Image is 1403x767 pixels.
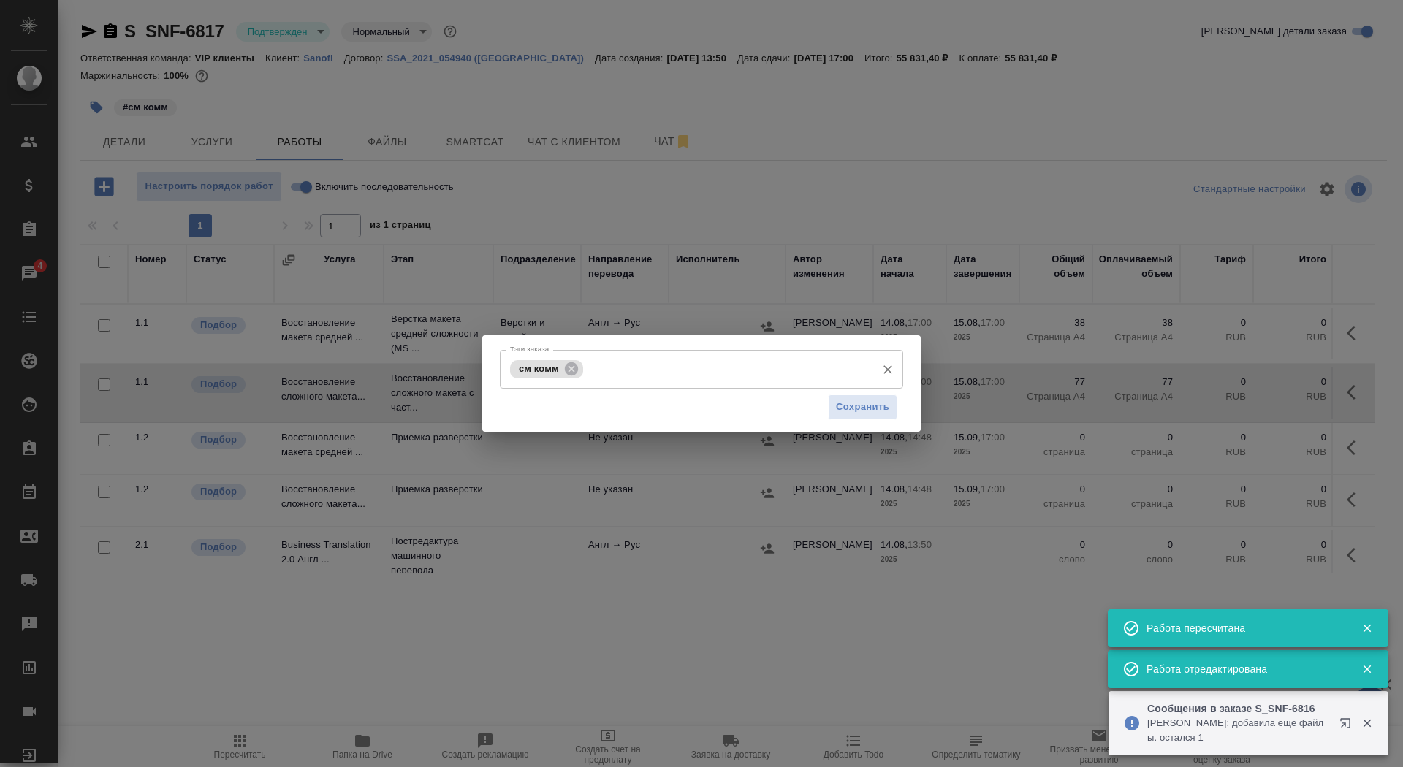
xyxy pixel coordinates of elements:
[836,399,889,416] span: Сохранить
[1147,701,1330,716] p: Сообщения в заказе S_SNF-6816
[1331,709,1366,744] button: Открыть в новой вкладке
[828,394,897,420] button: Сохранить
[1147,662,1339,676] div: Работа отредактирована
[1352,622,1382,635] button: Закрыть
[510,360,583,378] div: см комм
[1147,621,1339,636] div: Работа пересчитана
[878,359,898,380] button: Очистить
[1352,717,1382,730] button: Закрыть
[510,363,568,374] span: см комм
[1147,716,1330,745] p: [PERSON_NAME]: добавила еще файлы. остался 1
[1352,663,1382,676] button: Закрыть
